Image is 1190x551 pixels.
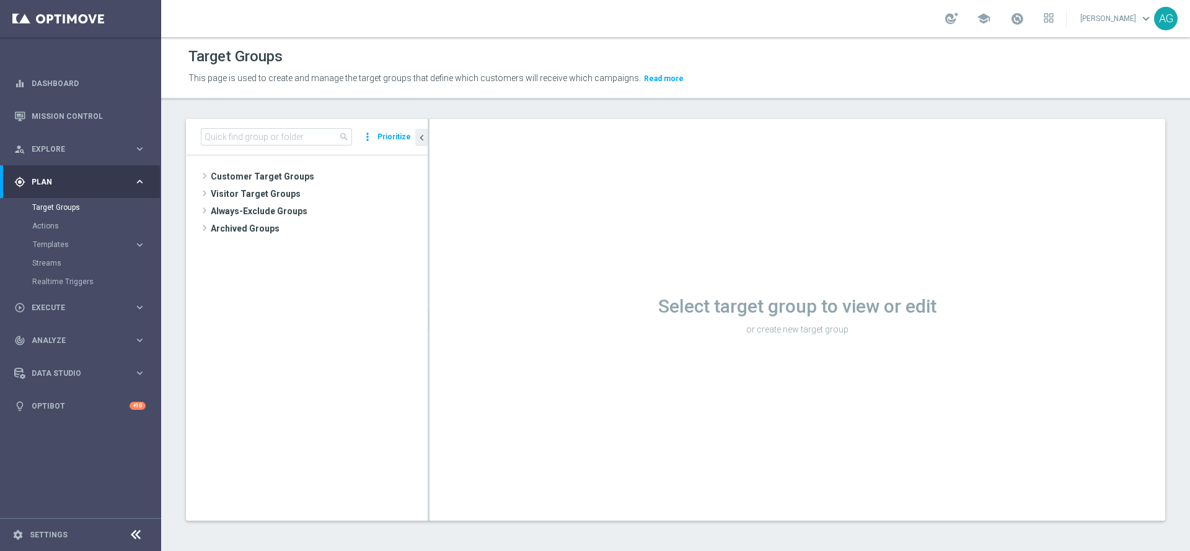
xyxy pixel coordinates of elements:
[134,176,146,188] i: keyboard_arrow_right
[211,185,428,202] span: Visitor Target Groups
[14,303,146,313] button: play_circle_outline Execute keyboard_arrow_right
[32,240,146,249] button: Templates keyboard_arrow_right
[14,176,25,188] i: gps_fixed
[430,324,1165,335] p: or create new target group
[1139,12,1153,25] span: keyboard_arrow_down
[14,100,146,132] div: Mission Control
[32,277,129,287] a: Realtime Triggers
[32,337,134,344] span: Analyze
[30,531,68,539] a: Settings
[14,401,25,412] i: lightbulb
[14,111,146,121] button: Mission Control
[134,334,146,346] i: keyboard_arrow_right
[130,402,146,410] div: +10
[14,389,146,422] div: Optibot
[1079,9,1154,28] a: [PERSON_NAME]keyboard_arrow_down
[32,370,134,377] span: Data Studio
[32,202,129,212] a: Target Groups
[977,12,990,25] span: school
[32,221,129,231] a: Actions
[211,220,428,237] span: Archived Groups
[134,143,146,155] i: keyboard_arrow_right
[643,72,685,85] button: Read more
[32,67,146,100] a: Dashboard
[14,335,25,346] i: track_changes
[32,389,130,422] a: Optibot
[415,129,428,146] button: chevron_left
[14,176,134,188] div: Plan
[14,302,134,313] div: Execute
[376,129,413,145] button: Prioritize
[14,67,146,100] div: Dashboard
[33,241,134,248] div: Templates
[361,128,374,145] i: more_vert
[14,368,146,378] button: Data Studio keyboard_arrow_right
[14,335,134,346] div: Analyze
[32,235,160,254] div: Templates
[14,302,25,313] i: play_circle_outline
[32,198,160,217] div: Target Groups
[134,302,146,313] i: keyboard_arrow_right
[430,295,1165,318] h1: Select target group to view or edit
[14,401,146,411] button: lightbulb Optibot +10
[32,217,160,235] div: Actions
[32,100,146,132] a: Mission Control
[188,48,283,66] h1: Target Groups
[14,78,25,89] i: equalizer
[14,144,146,154] button: person_search Explore keyboard_arrow_right
[14,144,134,155] div: Explore
[14,368,134,379] div: Data Studio
[32,304,134,311] span: Execute
[416,132,428,144] i: chevron_left
[32,254,160,272] div: Streams
[12,529,24,540] i: settings
[14,144,25,155] i: person_search
[188,73,641,83] span: This page is used to create and manage the target groups that define which customers will receive...
[134,239,146,251] i: keyboard_arrow_right
[211,168,428,185] span: Customer Target Groups
[339,132,349,142] span: search
[32,272,160,291] div: Realtime Triggers
[32,178,134,186] span: Plan
[14,79,146,89] button: equalizer Dashboard
[134,367,146,379] i: keyboard_arrow_right
[14,177,146,187] button: gps_fixed Plan keyboard_arrow_right
[32,145,134,153] span: Explore
[33,241,121,248] span: Templates
[211,202,428,220] span: Always-Exclude Groups
[32,258,129,268] a: Streams
[14,336,146,345] button: track_changes Analyze keyboard_arrow_right
[1154,7,1178,30] div: AG
[201,128,352,145] input: Quick find group or folder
